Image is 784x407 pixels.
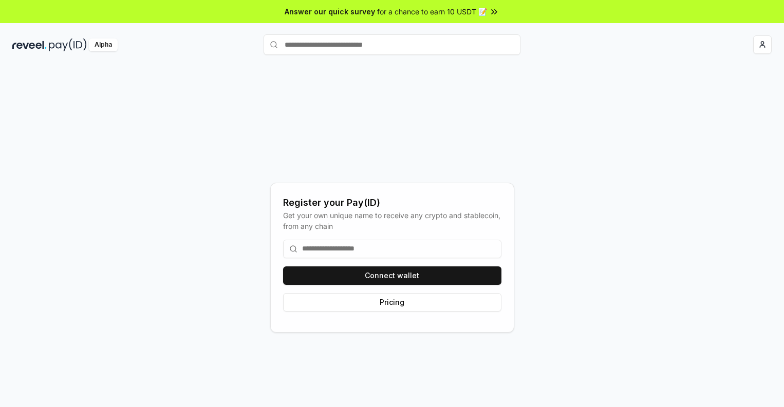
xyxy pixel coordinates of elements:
img: reveel_dark [12,38,47,51]
img: pay_id [49,38,87,51]
div: Get your own unique name to receive any crypto and stablecoin, from any chain [283,210,501,231]
span: Answer our quick survey [285,6,375,17]
div: Alpha [89,38,118,51]
button: Connect wallet [283,266,501,285]
div: Register your Pay(ID) [283,196,501,210]
span: for a chance to earn 10 USDT 📝 [377,6,487,17]
button: Pricing [283,293,501,312]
